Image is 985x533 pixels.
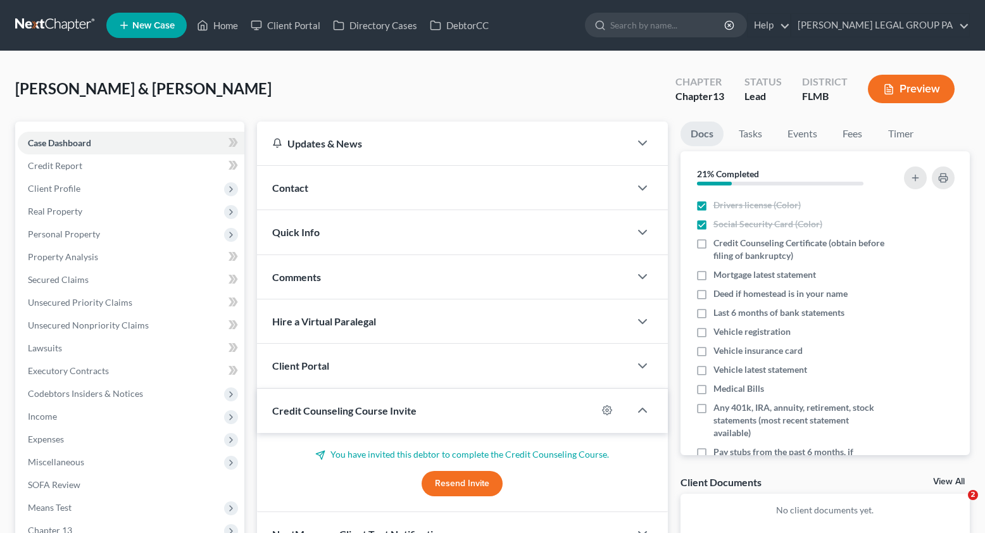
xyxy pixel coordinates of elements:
[18,360,244,382] a: Executory Contracts
[272,226,320,238] span: Quick Info
[18,314,244,337] a: Unsecured Nonpriority Claims
[191,14,244,37] a: Home
[28,479,80,490] span: SOFA Review
[729,122,772,146] a: Tasks
[28,160,82,171] span: Credit Report
[713,382,764,395] span: Medical Bills
[327,14,423,37] a: Directory Cases
[713,363,807,376] span: Vehicle latest statement
[713,306,844,319] span: Last 6 months of bank statements
[272,404,417,417] span: Credit Counseling Course Invite
[272,271,321,283] span: Comments
[28,411,57,422] span: Income
[675,75,724,89] div: Chapter
[713,199,801,211] span: Drivers license (Color)
[942,490,972,520] iframe: Intercom live chat
[777,122,827,146] a: Events
[423,14,495,37] a: DebtorCC
[713,401,887,439] span: Any 401k, IRA, annuity, retirement, stock statements (most recent statement available)
[28,388,143,399] span: Codebtors Insiders & Notices
[132,21,175,30] span: New Case
[28,320,149,330] span: Unsecured Nonpriority Claims
[744,89,782,104] div: Lead
[713,237,887,262] span: Credit Counseling Certificate (obtain before filing of bankruptcy)
[18,337,244,360] a: Lawsuits
[28,251,98,262] span: Property Analysis
[933,477,965,486] a: View All
[18,473,244,496] a: SOFA Review
[422,471,503,496] button: Resend Invite
[28,183,80,194] span: Client Profile
[28,297,132,308] span: Unsecured Priority Claims
[691,504,960,517] p: No client documents yet.
[744,75,782,89] div: Status
[713,344,803,357] span: Vehicle insurance card
[272,315,376,327] span: Hire a Virtual Paralegal
[713,446,887,496] span: Pay stubs from the past 6 months, if employed, if not employed Social Security Administration ben...
[18,154,244,177] a: Credit Report
[802,89,848,104] div: FLMB
[713,268,816,281] span: Mortgage latest statement
[713,325,791,338] span: Vehicle registration
[18,132,244,154] a: Case Dashboard
[697,168,759,179] strong: 21% Completed
[272,137,615,150] div: Updates & News
[868,75,955,103] button: Preview
[272,182,308,194] span: Contact
[713,287,848,300] span: Deed if homestead is in your name
[28,502,72,513] span: Means Test
[28,229,100,239] span: Personal Property
[28,206,82,216] span: Real Property
[713,218,822,230] span: Social Security Card (Color)
[28,137,91,148] span: Case Dashboard
[272,448,653,461] p: You have invited this debtor to complete the Credit Counseling Course.
[610,13,726,37] input: Search by name...
[968,490,978,500] span: 2
[681,475,762,489] div: Client Documents
[878,122,924,146] a: Timer
[748,14,790,37] a: Help
[18,246,244,268] a: Property Analysis
[713,90,724,102] span: 13
[28,342,62,353] span: Lawsuits
[18,291,244,314] a: Unsecured Priority Claims
[15,79,272,97] span: [PERSON_NAME] & [PERSON_NAME]
[18,268,244,291] a: Secured Claims
[28,456,84,467] span: Miscellaneous
[681,122,724,146] a: Docs
[802,75,848,89] div: District
[28,274,89,285] span: Secured Claims
[675,89,724,104] div: Chapter
[28,434,64,444] span: Expenses
[832,122,873,146] a: Fees
[244,14,327,37] a: Client Portal
[791,14,969,37] a: [PERSON_NAME] LEGAL GROUP PA
[28,365,109,376] span: Executory Contracts
[272,360,329,372] span: Client Portal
